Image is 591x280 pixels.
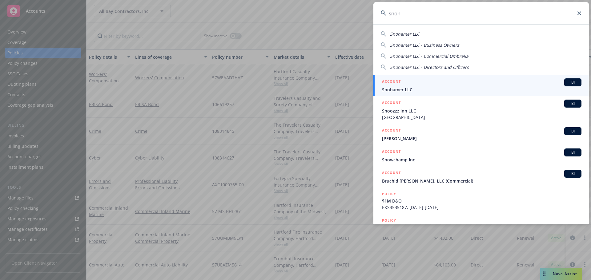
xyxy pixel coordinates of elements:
[382,78,401,86] h5: ACCOUNT
[382,114,581,120] span: [GEOGRAPHIC_DATA]
[382,156,581,163] span: Snowchamp Inc
[390,64,469,70] span: Snohamer LLC - Directors and Officers
[567,101,579,106] span: BI
[382,191,396,197] h5: POLICY
[382,148,401,156] h5: ACCOUNT
[373,96,589,124] a: ACCOUNTBISnoozzz Inn LLC[GEOGRAPHIC_DATA]
[373,75,589,96] a: ACCOUNTBISnohamer LLC
[382,204,581,211] span: EKS3535187, [DATE]-[DATE]
[373,2,589,24] input: Search...
[373,124,589,145] a: ACCOUNTBI[PERSON_NAME]
[390,53,468,59] span: Snohamer LLC - Commercial Umbrella
[382,178,581,184] span: Bruchid [PERSON_NAME], LLC (Commercial)
[382,127,401,135] h5: ACCOUNT
[382,86,581,93] span: Snohamer LLC
[390,31,420,37] span: Snohamer LLC
[382,100,401,107] h5: ACCOUNT
[382,135,581,142] span: [PERSON_NAME]
[373,166,589,187] a: ACCOUNTBIBruchid [PERSON_NAME], LLC (Commercial)
[567,80,579,85] span: BI
[373,214,589,240] a: POLICY$1M D&O
[382,170,401,177] h5: ACCOUNT
[390,42,459,48] span: Snohamer LLC - Business Owners
[567,128,579,134] span: BI
[382,108,581,114] span: Snoozzz Inn LLC
[567,171,579,176] span: BI
[373,187,589,214] a: POLICY$1M D&OEKS3535187, [DATE]-[DATE]
[373,145,589,166] a: ACCOUNTBISnowchamp Inc
[567,150,579,155] span: BI
[382,224,581,231] span: $1M D&O
[382,217,396,223] h5: POLICY
[382,198,581,204] span: $1M D&O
